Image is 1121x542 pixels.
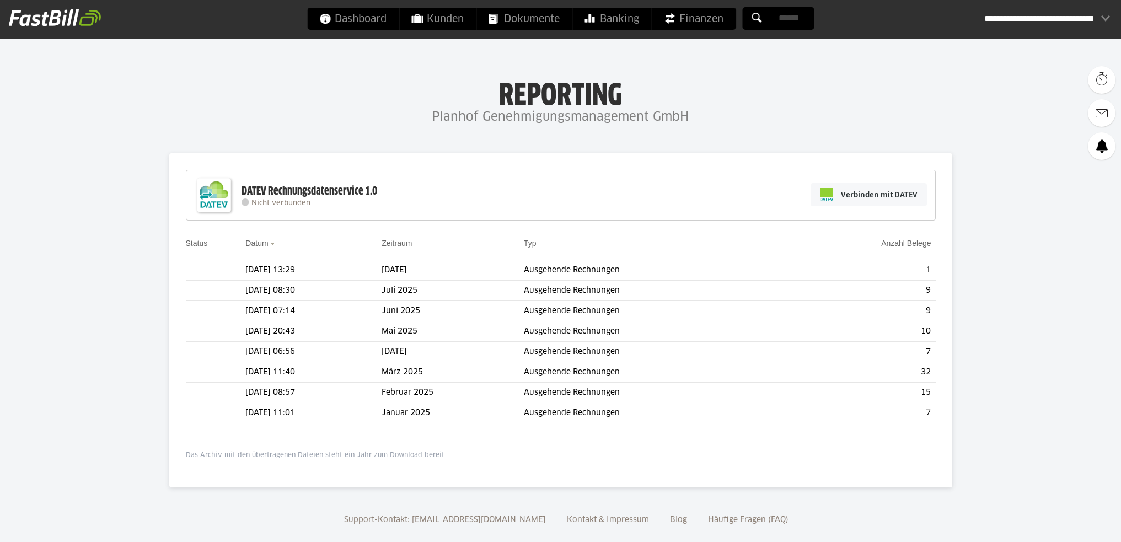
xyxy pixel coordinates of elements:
td: [DATE] 07:14 [245,301,382,321]
span: Dokumente [489,8,560,30]
td: 10 [787,321,936,342]
span: Verbinden mit DATEV [841,189,918,200]
td: [DATE] [382,260,524,281]
img: pi-datev-logo-farbig-24.svg [820,188,833,201]
a: Häufige Fragen (FAQ) [704,516,792,524]
span: Finanzen [664,8,723,30]
td: Juli 2025 [382,281,524,301]
a: Zeitraum [382,239,412,248]
td: Ausgehende Rechnungen [524,260,787,281]
iframe: Öffnet ein Widget, in dem Sie weitere Informationen finden [1036,509,1110,536]
td: [DATE] 20:43 [245,321,382,342]
td: Ausgehende Rechnungen [524,383,787,403]
td: [DATE] 06:56 [245,342,382,362]
td: 7 [787,403,936,423]
td: [DATE] 11:40 [245,362,382,383]
span: Nicht verbunden [251,200,310,207]
td: Januar 2025 [382,403,524,423]
td: Ausgehende Rechnungen [524,362,787,383]
td: 9 [787,301,936,321]
a: Finanzen [652,8,736,30]
img: sort_desc.gif [270,243,277,245]
a: Anzahl Belege [881,239,931,248]
td: [DATE] 11:01 [245,403,382,423]
a: Kunden [399,8,476,30]
td: Ausgehende Rechnungen [524,301,787,321]
a: Datum [245,239,268,248]
span: Kunden [411,8,464,30]
span: Banking [584,8,639,30]
td: 9 [787,281,936,301]
td: 15 [787,383,936,403]
a: Kontakt & Impressum [563,516,653,524]
td: [DATE] 13:29 [245,260,382,281]
td: Ausgehende Rechnungen [524,403,787,423]
td: Juni 2025 [382,301,524,321]
a: Status [186,239,208,248]
td: 7 [787,342,936,362]
a: Typ [524,239,537,248]
td: Februar 2025 [382,383,524,403]
td: 1 [787,260,936,281]
td: März 2025 [382,362,524,383]
p: Das Archiv mit den übertragenen Dateien steht ein Jahr zum Download bereit [186,451,936,460]
a: Verbinden mit DATEV [811,183,927,206]
td: [DATE] [382,342,524,362]
td: [DATE] 08:57 [245,383,382,403]
h1: Reporting [110,78,1011,106]
img: fastbill_logo_white.png [9,9,101,26]
a: Dokumente [476,8,572,30]
a: Dashboard [307,8,399,30]
td: Ausgehende Rechnungen [524,281,787,301]
span: Dashboard [319,8,387,30]
td: Mai 2025 [382,321,524,342]
div: DATEV Rechnungsdatenservice 1.0 [242,184,377,198]
a: Support-Kontakt: [EMAIL_ADDRESS][DOMAIN_NAME] [340,516,550,524]
a: Blog [666,516,691,524]
td: Ausgehende Rechnungen [524,342,787,362]
td: [DATE] 08:30 [245,281,382,301]
td: Ausgehende Rechnungen [524,321,787,342]
td: 32 [787,362,936,383]
img: DATEV-Datenservice Logo [192,173,236,217]
a: Banking [572,8,651,30]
